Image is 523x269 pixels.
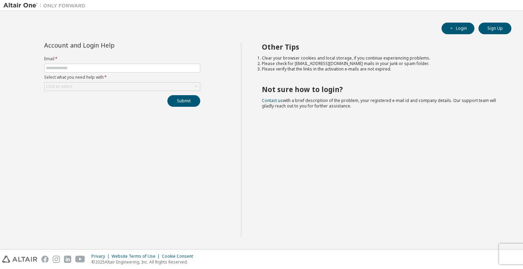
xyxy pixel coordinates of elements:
div: Click to select [46,84,73,89]
button: Login [442,23,474,34]
div: Account and Login Help [44,42,169,48]
a: Contact us [262,98,283,103]
div: Cookie Consent [162,254,197,259]
li: Please check for [EMAIL_ADDRESS][DOMAIN_NAME] mails in your junk or spam folder. [262,61,499,66]
img: instagram.svg [53,256,60,263]
label: Email [44,56,200,62]
button: Sign Up [479,23,511,34]
div: Website Terms of Use [112,254,162,259]
button: Submit [167,95,200,107]
img: Altair One [3,2,89,9]
img: altair_logo.svg [2,256,37,263]
h2: Other Tips [262,42,499,51]
li: Clear your browser cookies and local storage, if you continue experiencing problems. [262,55,499,61]
p: © 2025 Altair Engineering, Inc. All Rights Reserved. [91,259,197,265]
div: Privacy [91,254,112,259]
div: Click to select [44,82,200,91]
img: youtube.svg [75,256,85,263]
label: Select what you need help with [44,75,200,80]
span: with a brief description of the problem, your registered e-mail id and company details. Our suppo... [262,98,496,109]
li: Please verify that the links in the activation e-mails are not expired. [262,66,499,72]
img: facebook.svg [41,256,49,263]
h2: Not sure how to login? [262,85,499,94]
img: linkedin.svg [64,256,71,263]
